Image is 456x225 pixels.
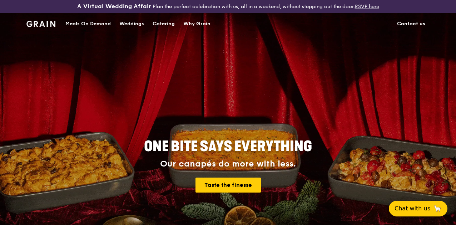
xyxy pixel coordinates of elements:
a: Weddings [115,13,148,35]
span: Chat with us [395,204,430,213]
a: Catering [148,13,179,35]
span: ONE BITE SAYS EVERYTHING [144,138,312,155]
h3: A Virtual Wedding Affair [77,3,151,10]
img: Grain [26,21,55,27]
div: Weddings [119,13,144,35]
div: Catering [153,13,175,35]
div: Our canapés do more with less. [99,159,357,169]
a: GrainGrain [26,12,55,34]
button: Chat with us🦙 [389,201,447,216]
div: Plan the perfect celebration with us, all in a weekend, without stepping out the door. [76,3,380,10]
a: Taste the finesse [195,178,261,193]
div: Meals On Demand [65,13,111,35]
div: Why Grain [183,13,210,35]
a: Why Grain [179,13,215,35]
a: RSVP here [355,4,379,10]
span: 🦙 [433,204,442,213]
a: Contact us [393,13,430,35]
